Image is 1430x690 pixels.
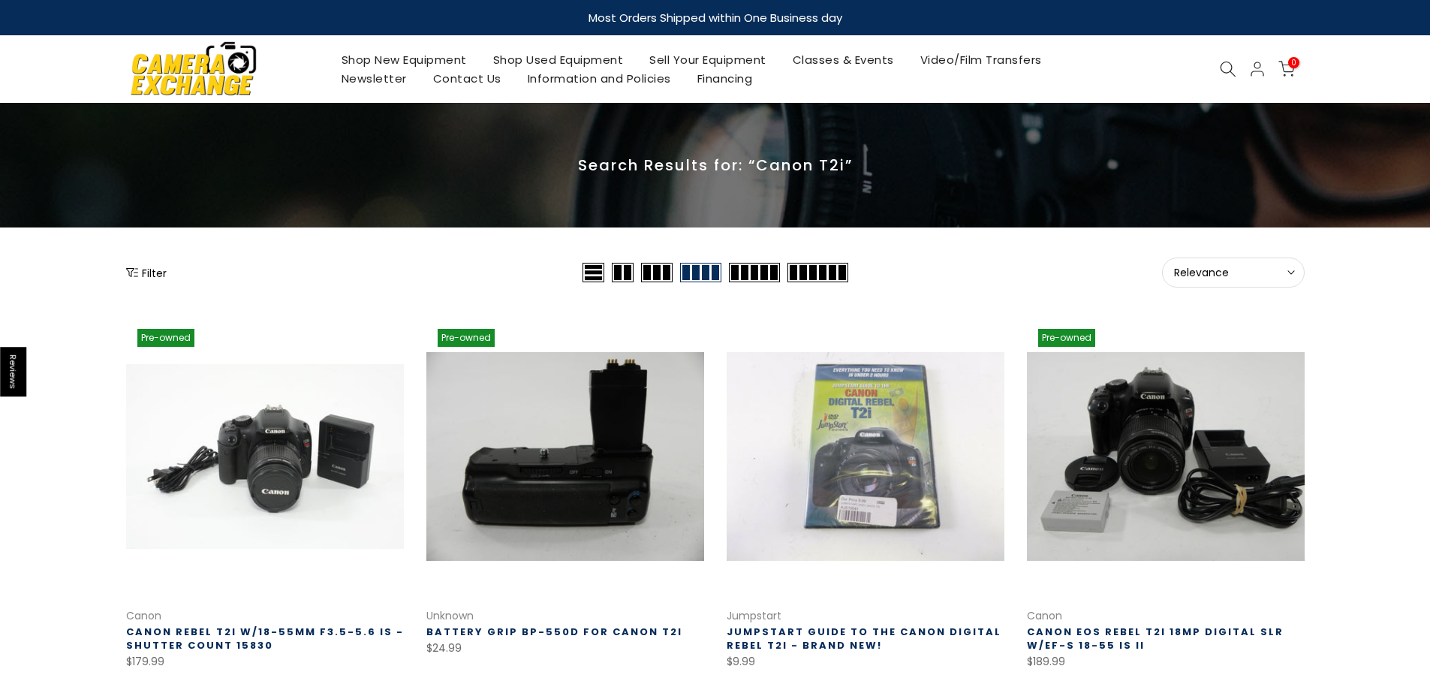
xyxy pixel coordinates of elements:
span: 0 [1288,57,1299,68]
a: Shop Used Equipment [480,50,637,69]
a: Sell Your Equipment [637,50,780,69]
button: Show filters [126,265,167,280]
a: Canon Rebel T2i w/18-55mm F3.5-5.6 IS - Shutter Count 15830 [126,625,404,652]
span: Relevance [1174,266,1293,279]
a: 0 [1278,61,1295,77]
a: Canon EOS Rebel T2i 18mp Digital SLR w/EF-S 18-55 IS II [1027,625,1284,652]
div: $9.99 [727,652,1004,671]
p: Search Results for: “Canon T2i” [126,155,1305,175]
a: Video/Film Transfers [907,50,1055,69]
strong: Most Orders Shipped within One Business day [589,10,842,26]
a: Unknown [426,608,474,623]
a: Classes & Events [779,50,907,69]
div: $179.99 [126,652,404,671]
a: Canon [1027,608,1062,623]
div: $24.99 [426,639,704,658]
a: Shop New Equipment [328,50,480,69]
a: Information and Policies [514,69,684,88]
div: $189.99 [1027,652,1305,671]
a: Battery Grip BP-550D for Canon T2i [426,625,682,639]
a: Contact Us [420,69,514,88]
a: Jumpstart [727,608,781,623]
button: Relevance [1162,258,1305,288]
a: Financing [684,69,766,88]
a: Canon [126,608,161,623]
a: Newsletter [328,69,420,88]
a: Jumpstart Guide to the Canon Digital Rebel T2i - BRAND NEW! [727,625,1001,652]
